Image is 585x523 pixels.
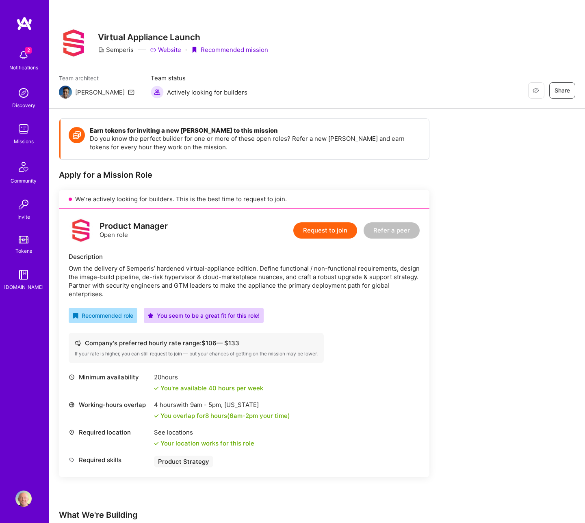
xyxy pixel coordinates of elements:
[69,457,75,463] i: icon Tag
[16,16,32,31] img: logo
[154,400,290,409] div: 4 hours with [US_STATE]
[15,121,32,137] img: teamwork
[230,412,258,420] span: 6am - 2pm
[69,373,150,381] div: Minimum availability
[167,88,247,97] span: Actively looking for builders
[59,510,546,520] div: What We're Building
[90,134,421,151] p: Do you know the perfect builder for one or more of these open roles? Refer a new [PERSON_NAME] an...
[59,190,429,209] div: We’re actively looking for builders. This is the best time to request to join.
[98,32,268,42] h3: Virtual Appliance Launch
[25,47,32,54] span: 2
[533,87,539,94] i: icon EyeClosed
[73,311,133,320] div: Recommended role
[14,157,33,176] img: Community
[154,373,263,381] div: 20 hours
[69,252,420,261] div: Description
[19,236,28,243] img: tokens
[148,313,154,319] i: icon PurpleStar
[154,413,159,418] i: icon Check
[188,401,224,409] span: 9am - 5pm ,
[364,222,420,239] button: Refer a peer
[75,339,318,347] div: Company's preferred hourly rate range: $ 106 — $ 133
[150,45,181,54] a: Website
[98,45,134,54] div: Semperis
[100,222,168,239] div: Open role
[9,63,38,72] div: Notifications
[151,86,164,99] img: Actively looking for builders
[191,45,268,54] div: Recommended mission
[69,429,75,435] i: icon Location
[555,86,570,95] span: Share
[15,196,32,213] img: Invite
[69,218,93,243] img: logo
[90,127,421,134] h4: Earn tokens for inviting a new [PERSON_NAME] to this mission
[549,82,575,99] button: Share
[69,127,85,143] img: Token icon
[15,47,32,63] img: bell
[151,74,247,82] span: Team status
[11,176,37,185] div: Community
[293,222,357,239] button: Request to join
[14,137,34,146] div: Missions
[154,441,159,446] i: icon Check
[75,88,125,97] div: [PERSON_NAME]
[73,313,78,319] i: icon RecommendedBadge
[17,213,30,221] div: Invite
[154,456,213,467] div: Product Strategy
[59,74,134,82] span: Team architect
[4,283,43,291] div: [DOMAIN_NAME]
[59,170,429,180] div: Apply for a Mission Role
[69,264,420,298] div: Own the delivery of Semperis’ hardened virtual-appliance edition. Define functional / non-functio...
[15,267,32,283] img: guide book
[59,86,72,99] img: Team Architect
[154,428,254,437] div: See locations
[12,101,35,110] div: Discovery
[69,402,75,408] i: icon World
[15,85,32,101] img: discovery
[128,89,134,95] i: icon Mail
[69,428,150,437] div: Required location
[59,28,88,58] img: Company Logo
[100,222,168,230] div: Product Manager
[69,374,75,380] i: icon Clock
[98,47,104,53] i: icon CompanyGray
[75,351,318,357] div: If your rate is higher, you can still request to join — but your chances of getting on the missio...
[69,400,150,409] div: Working-hours overlap
[154,384,263,392] div: You're available 40 hours per week
[15,491,32,507] img: User Avatar
[148,311,260,320] div: You seem to be a great fit for this role!
[160,411,290,420] div: You overlap for 8 hours ( your time)
[69,456,150,464] div: Required skills
[13,491,34,507] a: User Avatar
[75,340,81,346] i: icon Cash
[154,439,254,448] div: Your location works for this role
[154,386,159,391] i: icon Check
[15,247,32,255] div: Tokens
[185,45,187,54] div: ·
[191,47,197,53] i: icon PurpleRibbon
